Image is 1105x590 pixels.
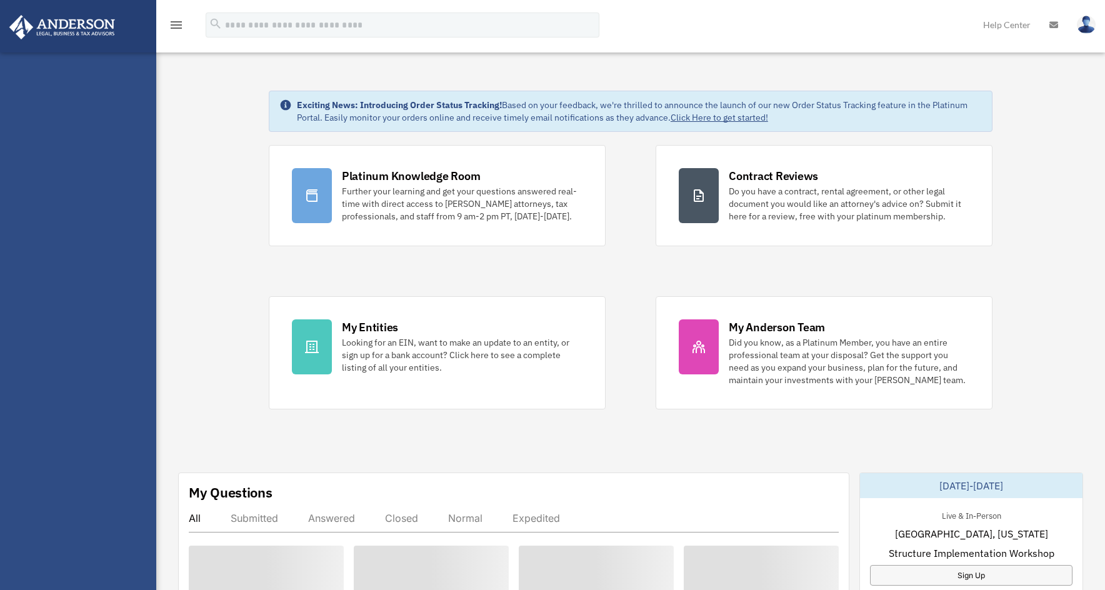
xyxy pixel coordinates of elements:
div: Platinum Knowledge Room [342,168,481,184]
a: Platinum Knowledge Room Further your learning and get your questions answered real-time with dire... [269,145,606,246]
a: Click Here to get started! [671,112,768,123]
div: Live & In-Person [932,508,1011,521]
span: Structure Implementation Workshop [889,546,1054,561]
div: Did you know, as a Platinum Member, you have an entire professional team at your disposal? Get th... [729,336,969,386]
div: [DATE]-[DATE] [860,473,1082,498]
a: Sign Up [870,565,1072,586]
div: Do you have a contract, rental agreement, or other legal document you would like an attorney's ad... [729,185,969,222]
div: Answered [308,512,355,524]
div: Expedited [512,512,560,524]
a: My Anderson Team Did you know, as a Platinum Member, you have an entire professional team at your... [656,296,992,409]
div: My Anderson Team [729,319,825,335]
i: menu [169,17,184,32]
div: Normal [448,512,482,524]
div: My Entities [342,319,398,335]
span: [GEOGRAPHIC_DATA], [US_STATE] [895,526,1048,541]
i: search [209,17,222,31]
a: Contract Reviews Do you have a contract, rental agreement, or other legal document you would like... [656,145,992,246]
a: menu [169,22,184,32]
div: Closed [385,512,418,524]
div: Further your learning and get your questions answered real-time with direct access to [PERSON_NAM... [342,185,582,222]
div: Contract Reviews [729,168,818,184]
div: Submitted [231,512,278,524]
a: My Entities Looking for an EIN, want to make an update to an entity, or sign up for a bank accoun... [269,296,606,409]
div: Looking for an EIN, want to make an update to an entity, or sign up for a bank account? Click her... [342,336,582,374]
img: User Pic [1077,16,1096,34]
img: Anderson Advisors Platinum Portal [6,15,119,39]
div: My Questions [189,483,272,502]
div: All [189,512,201,524]
div: Based on your feedback, we're thrilled to announce the launch of our new Order Status Tracking fe... [297,99,982,124]
strong: Exciting News: Introducing Order Status Tracking! [297,99,502,111]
